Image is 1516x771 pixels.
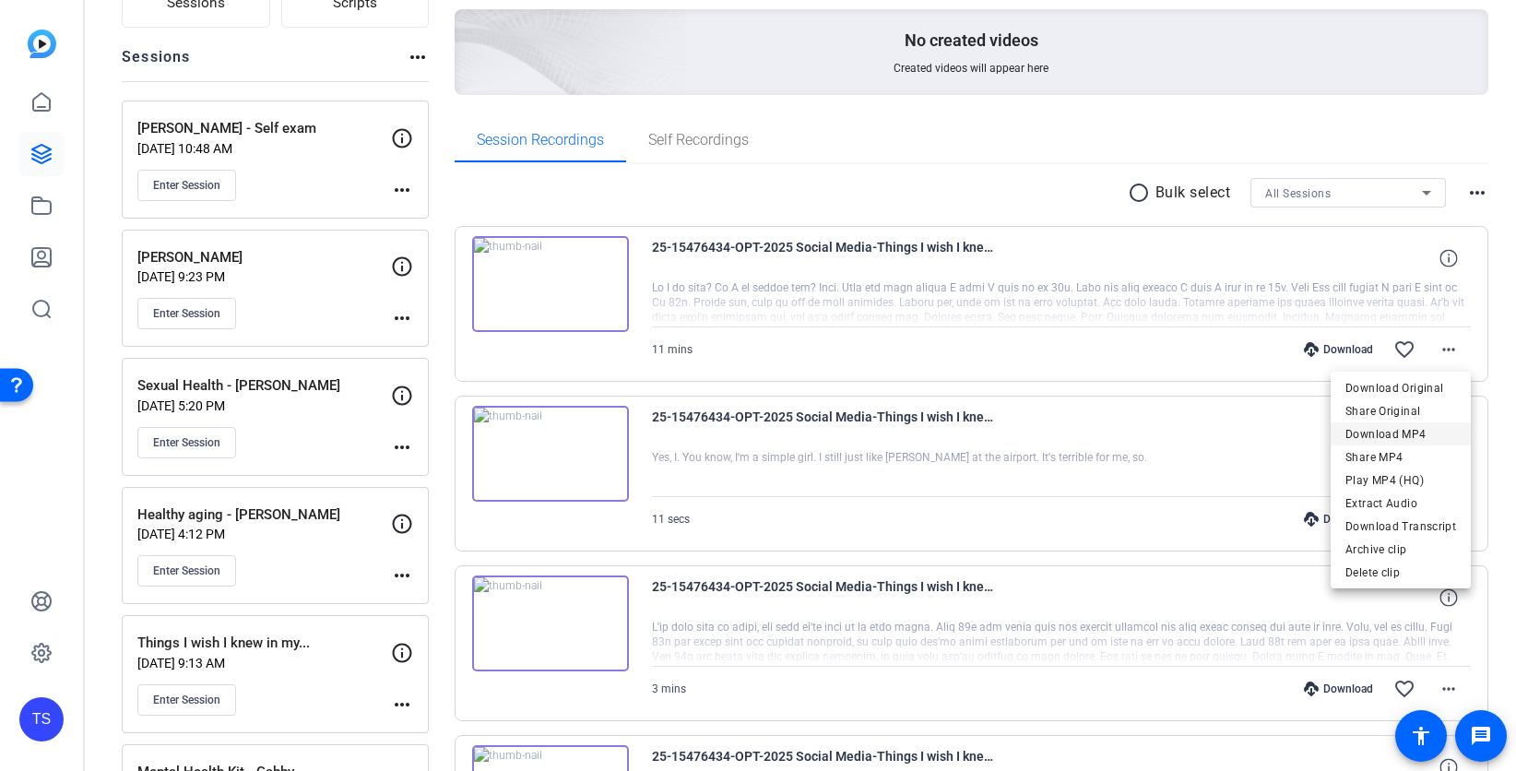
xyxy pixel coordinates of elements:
span: Play MP4 (HQ) [1345,469,1456,492]
span: Download Transcript [1345,516,1456,538]
span: Download Original [1345,377,1456,399]
span: Share MP4 [1345,446,1456,469]
span: Extract Audio [1345,492,1456,515]
span: Download MP4 [1345,423,1456,445]
span: Archive clip [1345,539,1456,561]
span: Delete clip [1345,562,1456,584]
span: Share Original [1345,400,1456,422]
